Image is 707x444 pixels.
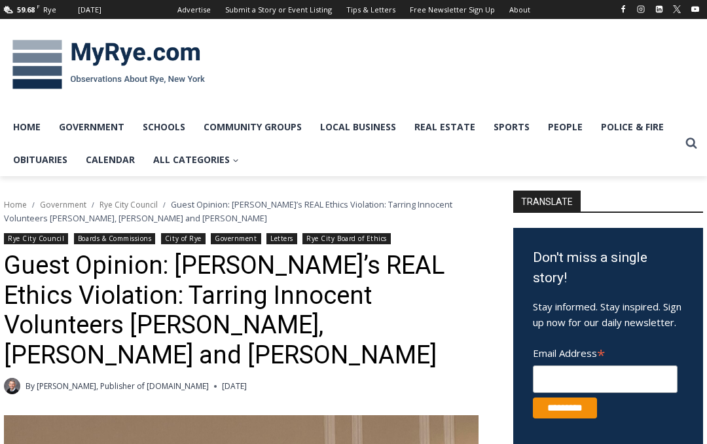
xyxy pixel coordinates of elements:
[669,1,685,17] a: X
[533,248,683,289] h3: Don't miss a single story!
[163,200,166,210] span: /
[77,143,144,176] a: Calendar
[74,233,156,244] a: Boards & Commissions
[533,340,678,363] label: Email Address
[4,199,27,210] a: Home
[651,1,667,17] a: Linkedin
[405,111,484,143] a: Real Estate
[100,199,158,210] a: Rye City Council
[680,132,703,155] button: View Search Form
[194,111,311,143] a: Community Groups
[211,233,261,244] a: Government
[37,3,40,10] span: F
[144,143,248,176] a: All Categories
[4,143,77,176] a: Obituaries
[32,200,35,210] span: /
[266,233,297,244] a: Letters
[26,380,35,392] span: By
[50,111,134,143] a: Government
[302,233,391,244] a: Rye City Board of Ethics
[633,1,649,17] a: Instagram
[4,111,680,177] nav: Primary Navigation
[484,111,539,143] a: Sports
[687,1,703,17] a: YouTube
[37,380,209,392] a: [PERSON_NAME], Publisher of [DOMAIN_NAME]
[4,198,452,223] span: Guest Opinion: [PERSON_NAME]’s REAL Ethics Violation: Tarring Innocent Volunteers [PERSON_NAME], ...
[92,200,94,210] span: /
[513,191,581,212] strong: TRANSLATE
[43,4,56,16] div: Rye
[4,111,50,143] a: Home
[222,380,247,392] time: [DATE]
[311,111,405,143] a: Local Business
[4,378,20,394] a: Author image
[134,111,194,143] a: Schools
[4,233,68,244] a: Rye City Council
[533,299,683,330] p: Stay informed. Stay inspired. Sign up now for our daily newsletter.
[615,1,631,17] a: Facebook
[4,251,479,370] h1: Guest Opinion: [PERSON_NAME]’s REAL Ethics Violation: Tarring Innocent Volunteers [PERSON_NAME], ...
[40,199,86,210] a: Government
[78,4,101,16] div: [DATE]
[592,111,673,143] a: Police & Fire
[539,111,592,143] a: People
[4,31,213,99] img: MyRye.com
[153,153,239,167] span: All Categories
[17,5,35,14] span: 59.68
[161,233,206,244] a: City of Rye
[4,198,479,225] nav: Breadcrumbs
